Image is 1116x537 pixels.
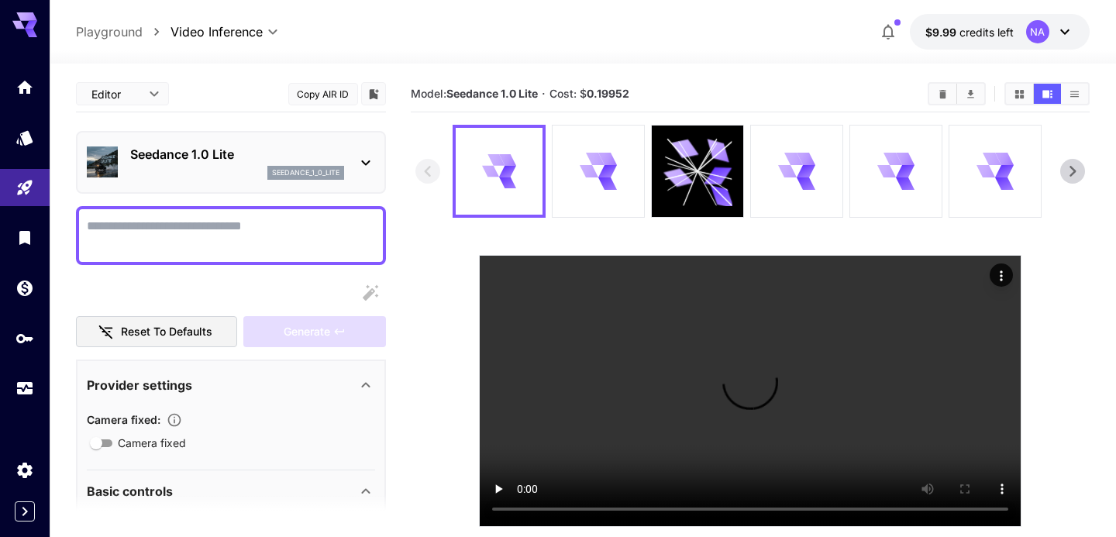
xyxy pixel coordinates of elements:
b: 0.19952 [587,87,629,100]
a: Playground [76,22,143,41]
span: Cost: $ [549,87,629,100]
p: seedance_1_0_lite [272,167,339,178]
div: Clear AllDownload All [928,82,986,105]
div: NA [1026,20,1049,43]
p: Seedance 1.0 Lite [130,145,344,164]
b: Seedance 1.0 Lite [446,87,538,100]
button: Show media in video view [1034,84,1061,104]
p: Basic controls [87,482,173,501]
button: Copy AIR ID [288,83,358,105]
span: Editor [91,86,139,102]
div: Basic controls [87,473,375,510]
div: Actions [990,263,1013,287]
div: Library [15,228,34,247]
button: Clear All [929,84,956,104]
div: Seedance 1.0 Liteseedance_1_0_lite [87,139,375,186]
div: Settings [15,460,34,480]
span: Model: [411,87,538,100]
button: $9.99272NA [910,14,1090,50]
div: Usage [15,379,34,398]
button: Reset to defaults [76,316,237,348]
span: $9.99 [925,26,959,39]
button: Add to library [367,84,381,103]
button: Show media in grid view [1006,84,1033,104]
button: Expand sidebar [15,501,35,522]
div: Wallet [15,278,34,298]
div: API Keys [15,329,34,348]
button: Download All [957,84,984,104]
nav: breadcrumb [76,22,170,41]
div: $9.99272 [925,24,1014,40]
div: Models [15,128,34,147]
p: Provider settings [87,376,192,394]
span: Camera fixed [118,435,186,451]
div: Show media in grid viewShow media in video viewShow media in list view [1004,82,1090,105]
span: Camera fixed : [87,413,160,426]
div: Playground [15,178,34,198]
div: Home [15,77,34,97]
p: · [542,84,546,103]
span: Video Inference [170,22,263,41]
div: Provider settings [87,367,375,404]
span: credits left [959,26,1014,39]
button: Show media in list view [1061,84,1088,104]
